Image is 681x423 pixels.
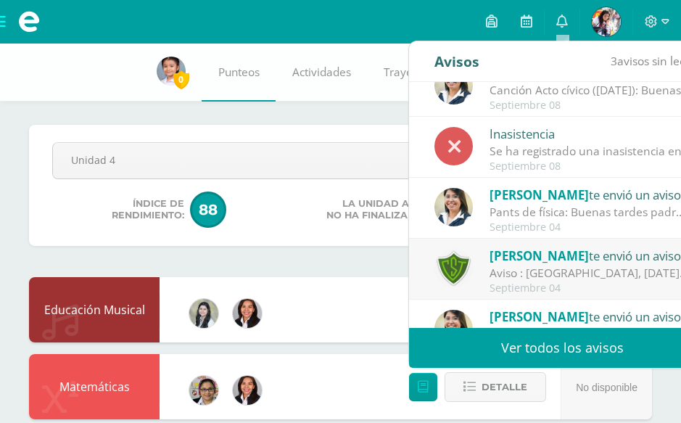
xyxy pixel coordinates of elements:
[434,41,479,81] div: Avisos
[276,44,367,102] a: Actividades
[367,44,458,102] a: Trayectoria
[71,143,575,177] span: Unidad 4
[611,53,617,69] span: 3
[112,198,184,221] span: Índice de Rendimiento:
[576,382,637,393] span: No disponible
[189,299,218,328] img: 1cdfcf77892e8c61eecfab2553fd9f33.png
[445,372,546,402] button: Detalle
[218,65,260,80] span: Punteos
[157,57,186,86] img: 199c3cf6bdee54c80f11b77c1935a862.png
[490,247,589,264] span: [PERSON_NAME]
[29,277,160,342] div: Educación Musical
[189,376,218,405] img: cd20f272480faaaa785453c7d6e76ac0.png
[490,186,589,203] span: [PERSON_NAME]
[434,310,473,348] img: 29578819cb2ba5f8bf5c996944a7f56e.png
[233,376,262,405] img: a06024179dba9039476aa43df9e4b8c8.png
[326,198,424,221] span: La unidad aún no ha finalizado
[490,308,589,325] span: [PERSON_NAME]
[292,65,351,80] span: Actividades
[434,66,473,104] img: 29578819cb2ba5f8bf5c996944a7f56e.png
[173,70,189,89] span: 0
[482,374,527,401] span: Detalle
[434,249,473,287] img: 6f5ff69043559128dc4baf9e9c0f15a0.png
[53,143,628,178] a: Unidad 4
[202,44,276,102] a: Punteos
[592,7,621,36] img: 0321528fdb858f2774fb71bada63fc7e.png
[384,65,442,80] span: Trayectoria
[29,354,160,419] div: Matemáticas
[233,299,262,328] img: a06024179dba9039476aa43df9e4b8c8.png
[190,192,226,228] span: 88
[434,188,473,226] img: 29578819cb2ba5f8bf5c996944a7f56e.png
